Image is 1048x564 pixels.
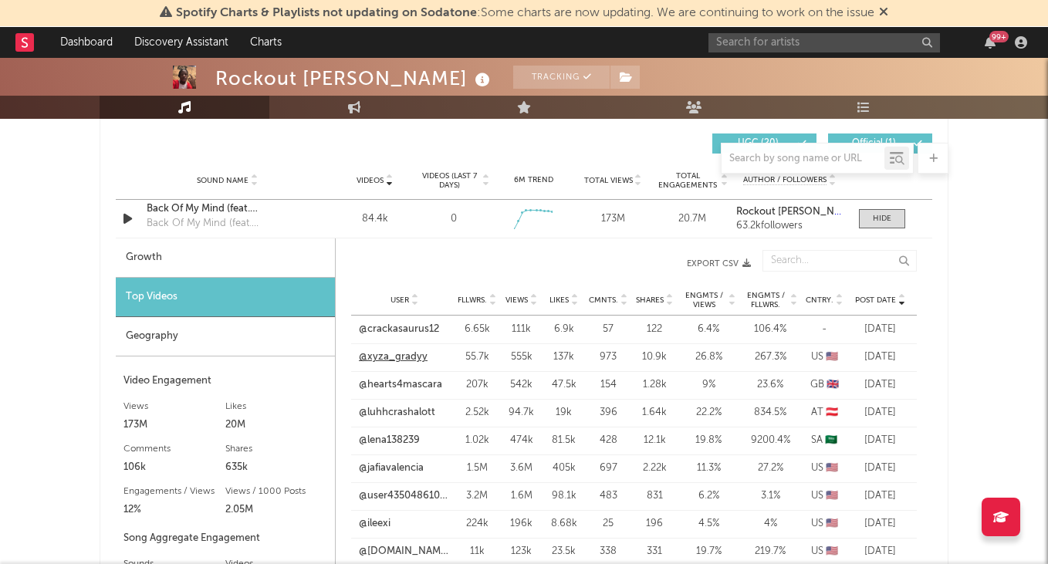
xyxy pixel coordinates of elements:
[851,488,909,504] div: [DATE]
[546,377,581,393] div: 47.5k
[359,433,420,448] a: @lena138239
[390,296,409,305] span: User
[359,488,450,504] a: @user4350486101678910
[546,405,581,420] div: 19k
[123,440,225,458] div: Comments
[458,433,496,448] div: 1.02k
[123,372,327,390] div: Video Engagement
[635,516,674,532] div: 196
[681,488,735,504] div: 6.2 %
[743,322,797,337] div: 106.4 %
[123,27,239,58] a: Discovery Assistant
[584,176,633,185] span: Total Views
[851,433,909,448] div: [DATE]
[458,296,487,305] span: Fllwrs.
[359,461,424,476] a: @jafiavalencia
[589,405,627,420] div: 396
[546,433,581,448] div: 81.5k
[635,350,674,365] div: 10.9k
[589,433,627,448] div: 428
[805,377,843,393] div: GB
[589,322,627,337] div: 57
[546,544,581,559] div: 23.5k
[458,405,496,420] div: 2.52k
[635,488,674,504] div: 831
[743,461,797,476] div: 27.2 %
[546,488,581,504] div: 98.1k
[116,317,335,356] div: Geography
[743,377,797,393] div: 23.6 %
[851,377,909,393] div: [DATE]
[49,27,123,58] a: Dashboard
[879,7,888,19] span: Dismiss
[367,259,751,268] button: Export CSV
[736,207,857,217] strong: Rockout [PERSON_NAME]
[722,153,884,165] input: Search by song name or URL
[589,488,627,504] div: 483
[589,461,627,476] div: 697
[828,133,932,154] button: Official(1)
[359,350,428,365] a: @xyza_gradyy
[123,529,327,548] div: Song Aggregate Engagement
[176,7,874,19] span: : Some charts are now updating. We are continuing to work on the issue
[635,322,674,337] div: 122
[458,350,496,365] div: 55.7k
[851,322,909,337] div: [DATE]
[546,461,581,476] div: 405k
[851,405,909,420] div: [DATE]
[805,544,843,559] div: US
[458,377,496,393] div: 207k
[577,211,649,227] div: 173M
[589,350,627,365] div: 973
[589,377,627,393] div: 154
[546,516,581,532] div: 8.68k
[215,66,494,91] div: Rockout [PERSON_NAME]
[743,405,797,420] div: 834.5 %
[736,221,843,231] div: 63.2k followers
[505,296,528,305] span: Views
[359,516,390,532] a: @ileexi
[225,458,327,477] div: 635k
[635,377,674,393] div: 1.28k
[743,350,797,365] div: 267.3 %
[806,296,833,305] span: Cntry.
[838,139,909,148] span: Official ( 1 )
[805,516,843,532] div: US
[458,461,496,476] div: 1.5M
[225,397,327,416] div: Likes
[851,544,909,559] div: [DATE]
[826,407,838,417] span: 🇦🇹
[504,516,539,532] div: 196k
[504,488,539,504] div: 1.6M
[339,211,411,227] div: 84.4k
[239,27,292,58] a: Charts
[712,133,816,154] button: UGC(20)
[636,296,664,305] span: Shares
[176,7,477,19] span: Spotify Charts & Playlists not updating on Sodatone
[116,278,335,317] div: Top Videos
[549,296,569,305] span: Likes
[657,211,729,227] div: 20.7M
[805,405,843,420] div: AT
[359,377,442,393] a: @hearts4mascara
[225,501,327,519] div: 2.05M
[498,174,570,186] div: 6M Trend
[743,291,788,309] span: Engmts / Fllwrs.
[123,482,225,501] div: Engagements / Views
[681,405,735,420] div: 22.2 %
[589,516,627,532] div: 25
[851,516,909,532] div: [DATE]
[681,350,735,365] div: 26.8 %
[826,491,838,501] span: 🇺🇸
[504,405,539,420] div: 94.7k
[225,440,327,458] div: Shares
[458,488,496,504] div: 3.2M
[147,201,308,217] a: Back Of My Mind (feat. [PERSON_NAME])
[825,435,837,445] span: 🇸🇦
[635,544,674,559] div: 331
[635,461,674,476] div: 2.22k
[826,352,838,362] span: 🇺🇸
[197,176,248,185] span: Sound Name
[504,322,539,337] div: 111k
[681,291,726,309] span: Engmts / Views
